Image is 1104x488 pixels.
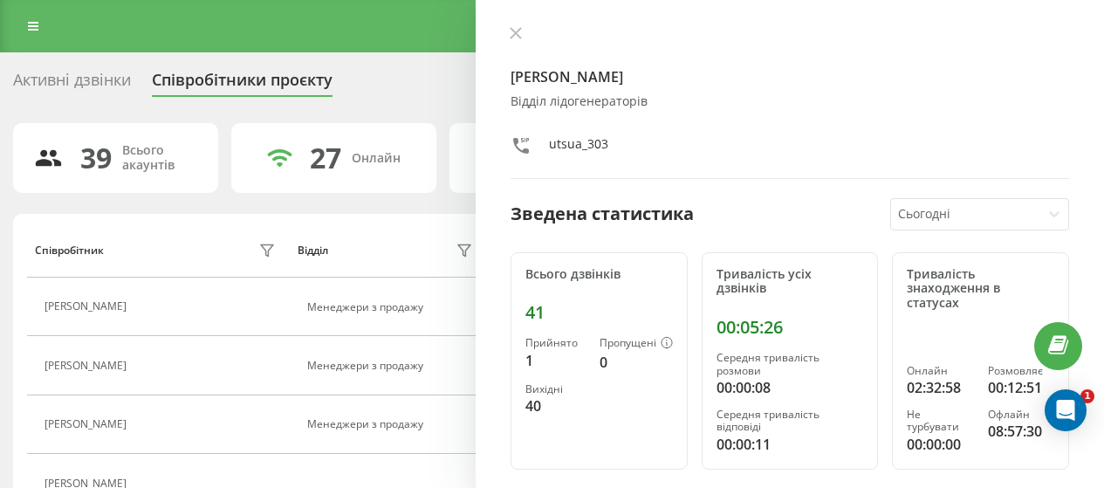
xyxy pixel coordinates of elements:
div: Не турбувати [907,409,973,434]
div: 00:12:51 [988,377,1054,398]
div: Пропущені [600,337,673,351]
div: [PERSON_NAME] [45,418,131,430]
div: Відділ лідогенераторів [511,94,1069,109]
div: Всього акаунтів [122,143,197,173]
div: Офлайн [988,409,1054,421]
div: Співробітники проєкту [152,71,333,98]
div: Всього дзвінків [525,267,673,282]
div: utsua_303 [549,135,608,161]
div: Менеджери з продажу [307,360,477,372]
div: Активні дзвінки [13,71,131,98]
div: Вихідні [525,383,586,395]
div: Онлайн [352,151,401,166]
div: Розмовляє [988,365,1054,377]
div: Тривалість усіх дзвінків [717,267,864,297]
div: Менеджери з продажу [307,418,477,430]
div: Середня тривалість відповіді [717,409,864,434]
div: 39 [80,141,112,175]
div: Середня тривалість розмови [717,352,864,377]
div: Open Intercom Messenger [1045,389,1087,431]
span: 1 [1080,389,1094,403]
div: Відділ [298,244,328,257]
div: 08:57:30 [988,421,1054,442]
div: 0 [600,352,673,373]
div: [PERSON_NAME] [45,300,131,313]
div: 02:32:58 [907,377,973,398]
div: 41 [525,302,673,323]
div: 1 [525,350,586,371]
div: 00:00:08 [717,377,864,398]
div: 40 [525,395,586,416]
div: [PERSON_NAME] [45,360,131,372]
div: 27 [310,141,341,175]
div: Онлайн [907,365,973,377]
div: Співробітник [35,244,104,257]
div: Менеджери з продажу [307,301,477,313]
div: 00:00:11 [717,434,864,455]
div: Зведена статистика [511,201,694,227]
div: 00:05:26 [717,317,864,338]
div: Тривалість знаходження в статусах [907,267,1054,311]
div: 00:00:00 [907,434,973,455]
h4: [PERSON_NAME] [511,66,1069,87]
div: Прийнято [525,337,586,349]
